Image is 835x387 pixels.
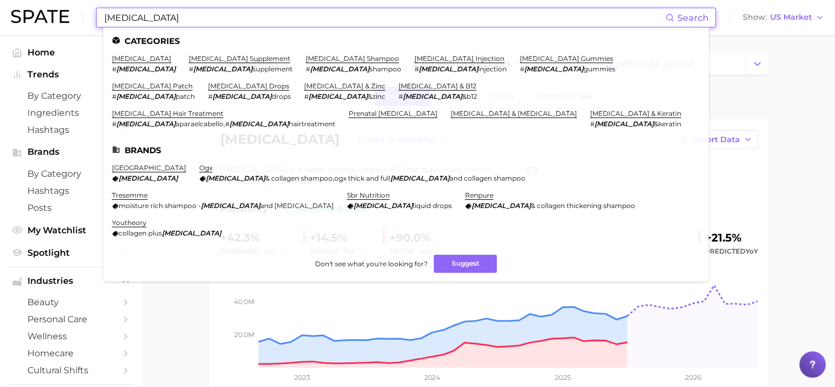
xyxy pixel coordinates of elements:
a: [MEDICAL_DATA] hair treatment [112,109,223,117]
span: ogx thick and full [334,174,390,182]
span: personal care [27,314,115,324]
a: prenatal [MEDICAL_DATA] [349,109,438,117]
input: Search here for a brand, industry, or ingredient [103,8,665,27]
em: [MEDICAL_DATA] [212,92,272,100]
span: Search [677,13,709,23]
span: # [112,92,116,100]
em: [MEDICAL_DATA] [390,174,450,182]
button: Suggest [434,255,497,273]
button: Change Category [746,53,769,75]
a: wellness [9,328,134,345]
span: Predicted [705,245,758,258]
span: patch [176,92,195,100]
a: Posts [9,199,134,216]
a: ogx [199,164,212,172]
span: Show [743,14,767,20]
span: by Category [27,169,115,179]
button: Brands [9,144,134,160]
span: homecare [27,348,115,358]
em: [MEDICAL_DATA] [419,65,478,73]
div: , [199,174,525,182]
a: [GEOGRAPHIC_DATA] [112,164,186,172]
em: [MEDICAL_DATA] [201,201,260,210]
button: ShowUS Market [740,10,827,25]
span: # [520,65,524,73]
a: [MEDICAL_DATA] & zinc [304,82,385,90]
a: [MEDICAL_DATA] injection [414,54,505,63]
span: beauty [27,297,115,307]
a: renpure [465,191,494,199]
a: tresemme [112,191,148,199]
a: beauty [9,294,134,311]
span: US Market [770,14,812,20]
span: # [225,120,229,128]
span: # [306,65,310,73]
em: [MEDICAL_DATA] [472,201,531,210]
a: by Category [9,165,134,182]
span: Brands [27,147,115,157]
a: [MEDICAL_DATA] gummies [520,54,613,63]
a: [MEDICAL_DATA] & [MEDICAL_DATA] [451,109,577,117]
a: Hashtags [9,121,134,138]
span: wellness [27,331,115,341]
a: [MEDICAL_DATA] shampoo [306,54,399,63]
span: Industries [27,276,115,286]
span: # [112,65,116,73]
a: My Watchlist [9,222,134,239]
em: [MEDICAL_DATA] [116,120,176,128]
tspan: 2024 [424,373,440,382]
div: +21.5% [705,229,758,246]
button: Industries [9,273,134,289]
span: # [399,92,403,100]
a: Hashtags [9,182,134,199]
em: [MEDICAL_DATA] [595,120,654,128]
em: [MEDICAL_DATA] [403,92,462,100]
span: moisture rich shampoo - [119,201,201,210]
span: &zinc [368,92,385,100]
a: [MEDICAL_DATA] supplement [189,54,290,63]
span: Ingredients [27,108,115,118]
span: Hashtags [27,125,115,135]
em: [MEDICAL_DATA] [354,201,413,210]
span: # [304,92,309,100]
span: # [112,120,116,128]
li: Categories [112,36,700,46]
span: Hashtags [27,186,115,196]
button: Export Data [673,130,758,149]
span: drops [272,92,291,100]
a: [MEDICAL_DATA] patch [112,82,193,90]
a: youtheory [112,218,147,227]
a: by Category [9,87,134,104]
span: liquid drops [413,201,452,210]
span: Home [27,47,115,58]
em: [MEDICAL_DATA] [116,92,176,100]
em: [MEDICAL_DATA] [206,174,265,182]
a: Spotlight [9,244,134,261]
span: Don't see what you're looking for? [315,260,427,268]
a: homecare [9,345,134,362]
span: collagen plus [119,229,162,237]
a: sbr nutrition [347,191,390,199]
em: [MEDICAL_DATA] [229,120,289,128]
button: Trends [9,66,134,83]
a: cultural shifts [9,362,134,379]
a: Home [9,44,134,61]
span: injection [478,65,507,73]
em: [MEDICAL_DATA] [116,65,176,73]
em: [MEDICAL_DATA] [309,92,368,100]
span: by Category [27,91,115,101]
span: and collagen shampoo [450,174,525,182]
span: Trends [27,70,115,80]
span: &keratin [654,120,681,128]
span: supplement [253,65,293,73]
span: &b12 [462,92,477,100]
span: & collagen shampoo [265,174,333,182]
span: shampoo [369,65,401,73]
span: # [189,65,193,73]
a: [MEDICAL_DATA] [112,54,171,63]
em: [MEDICAL_DATA] [162,229,221,237]
span: Posts [27,203,115,213]
span: cultural shifts [27,365,115,375]
a: [MEDICAL_DATA] & b12 [399,82,477,90]
em: [MEDICAL_DATA] [310,65,369,73]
